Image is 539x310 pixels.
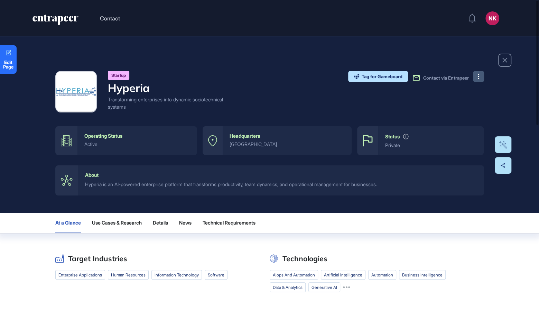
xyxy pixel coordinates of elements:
[203,213,261,233] button: Technical Requirements
[282,254,327,263] h2: Technologies
[368,270,396,280] li: automation
[92,220,142,226] span: Use Cases & Research
[308,282,340,292] li: Generative AI
[179,220,192,226] span: News
[55,270,105,280] li: enterprise applications
[84,142,190,147] div: active
[153,220,168,226] span: Details
[92,213,142,233] button: Use Cases & Research
[385,134,400,139] div: Status
[108,81,225,94] h4: Hyperia
[321,270,365,280] li: artificial intelligence
[108,71,129,80] div: Startup
[85,172,99,178] div: About
[84,133,122,139] div: Operating Status
[32,15,79,28] a: entrapeer-logo
[55,213,81,233] button: At a Glance
[108,270,149,280] li: human resources
[85,181,477,188] div: Hyperia is an AI-powered enterprise platform that transforms productivity, team dynamics, and ope...
[362,74,402,79] span: Tag for Gameboard
[55,220,81,226] span: At a Glance
[153,213,168,233] button: Details
[412,74,469,82] button: Contact via Entrapeer
[56,88,96,96] img: Hyperia-logo
[100,14,120,23] button: Contact
[423,75,469,81] span: Contact via Entrapeer
[485,11,499,25] button: NK
[385,143,477,148] div: private
[108,96,225,110] div: Transforming enterprises into dynamic sociotechnical systems
[179,213,192,233] button: News
[230,142,345,147] div: [GEOGRAPHIC_DATA]
[205,270,227,280] li: software
[151,270,202,280] li: Information Technology
[270,282,306,292] li: data & analytics
[230,133,260,139] div: Headquarters
[203,220,255,226] span: Technical Requirements
[68,254,127,263] h2: Target Industries
[399,270,446,280] li: business intelligence
[270,270,318,280] li: aiops and automation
